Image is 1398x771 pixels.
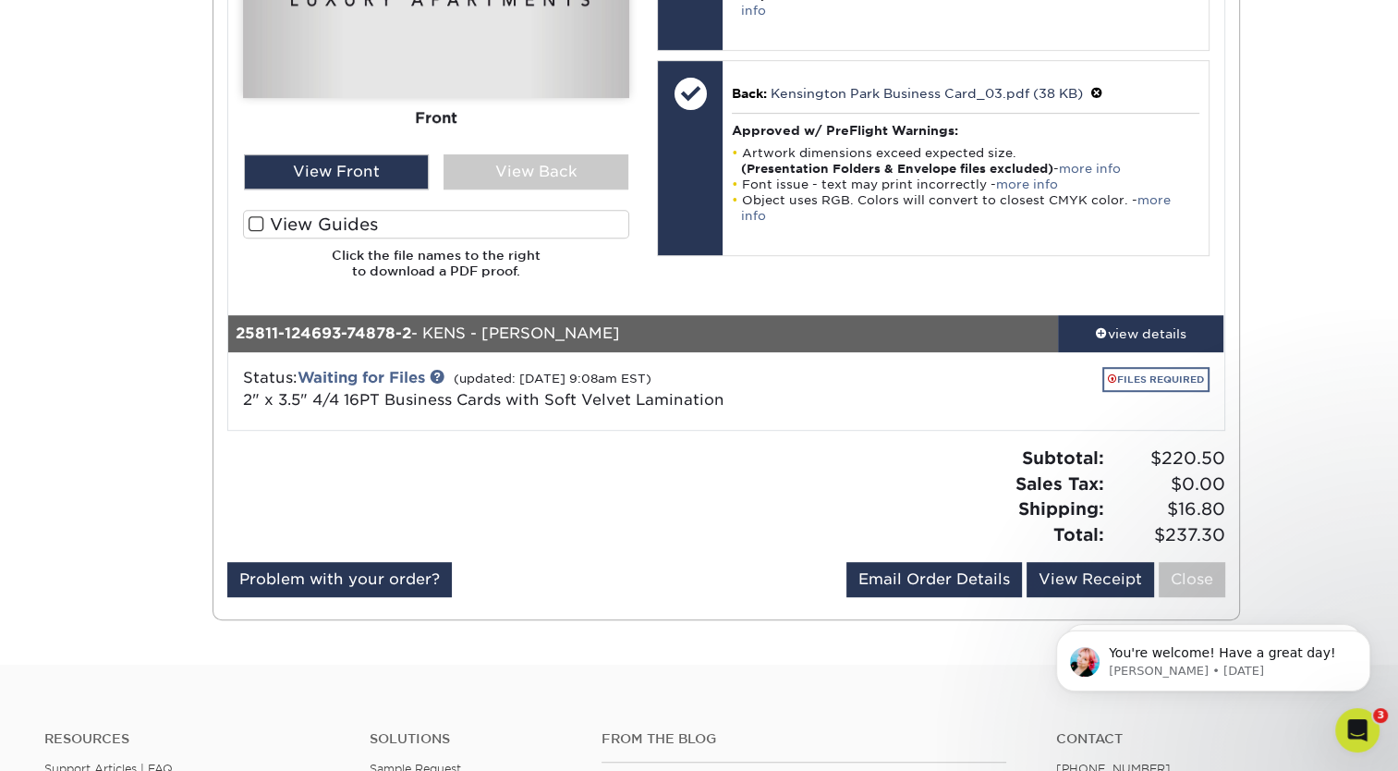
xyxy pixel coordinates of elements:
span: 2" x 3.5" 4/4 16PT Business Cards with Soft Velvet Lamination [243,391,724,409]
div: View Front [244,154,429,190]
a: Kensington Park Business Card_03.pdf (38 KB) [771,86,1083,101]
div: view details [1058,324,1224,343]
a: Waiting for Files [298,369,425,386]
span: $0.00 [1110,471,1225,497]
a: Contact [1056,731,1354,747]
span: 3 [1373,708,1388,723]
span: $237.30 [1110,522,1225,548]
li: Artwork dimensions exceed expected size. - [732,145,1198,177]
strong: Sales Tax: [1015,473,1104,494]
a: Problem with your order? [227,562,452,597]
div: Front [243,97,629,138]
a: more info [1059,162,1121,176]
a: Close [1159,562,1225,597]
label: View Guides [243,210,629,239]
strong: Shipping: [1018,498,1104,519]
strong: Subtotal: [1022,447,1104,468]
iframe: Intercom live chat [1335,708,1380,753]
strong: 25811-124693-74878-2 [236,324,411,342]
li: Object uses RGB. Colors will convert to closest CMYK color. - [732,192,1198,224]
a: View Receipt [1027,562,1154,597]
h4: Resources [44,731,342,747]
a: more info [741,193,1171,223]
h4: From the Blog [602,731,1006,747]
span: Back: [732,86,767,101]
strong: Total: [1053,524,1104,545]
strong: (Presentation Folders & Envelope files excluded) [741,162,1053,176]
div: - KENS - [PERSON_NAME] [228,315,1058,352]
iframe: Intercom notifications message [1028,592,1398,721]
span: $16.80 [1110,496,1225,522]
a: more info [996,177,1058,191]
a: Email Order Details [846,562,1022,597]
iframe: Google Customer Reviews [5,715,157,765]
div: View Back [444,154,628,190]
h4: Approved w/ PreFlight Warnings: [732,123,1198,138]
span: $220.50 [1110,446,1225,471]
a: FILES REQUIRED [1102,367,1210,392]
h4: Solutions [370,731,574,747]
a: view details [1058,315,1224,352]
li: Font issue - text may print incorrectly - [732,177,1198,192]
h6: Click the file names to the right to download a PDF proof. [243,248,629,293]
div: Status: [229,367,892,411]
small: (updated: [DATE] 9:08am EST) [454,372,651,385]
